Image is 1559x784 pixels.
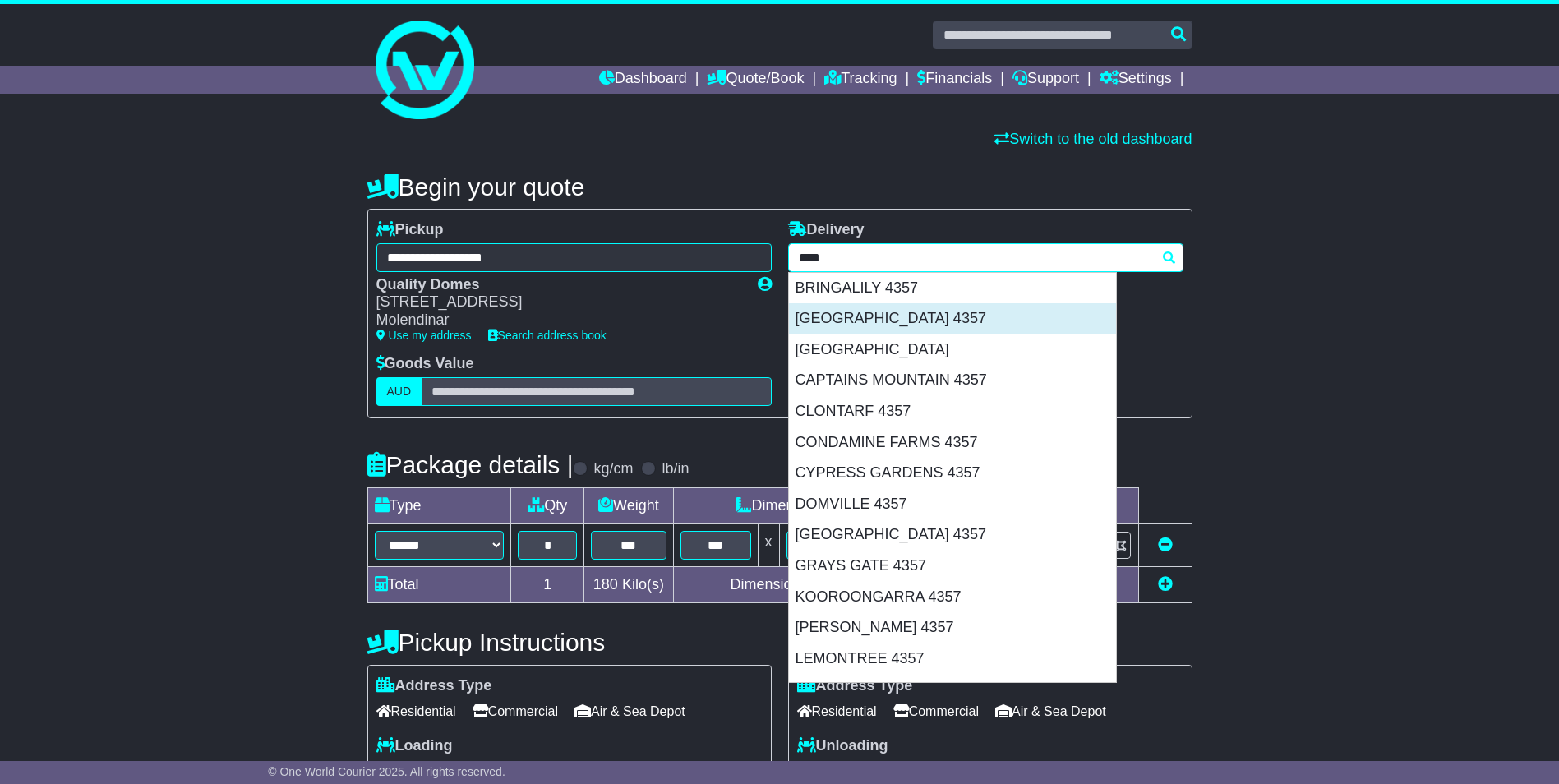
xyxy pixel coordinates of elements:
a: Remove this item [1158,537,1173,553]
div: Molendinar [376,311,741,330]
a: Dashboard [599,66,687,94]
a: Settings [1100,66,1172,94]
a: Financials [917,66,992,94]
div: GRAYS GATE 4357 [789,551,1116,582]
h4: Pickup Instructions [367,629,772,656]
span: Air & Sea Depot [574,699,685,724]
span: © One World Courier 2025. All rights reserved. [268,765,505,778]
span: Forklift [376,759,432,784]
td: Qty [511,487,584,523]
div: [GEOGRAPHIC_DATA] 4357 [789,303,1116,334]
td: x [758,523,779,566]
a: Search address book [488,329,607,342]
div: CLONTARF 4357 [789,396,1116,427]
label: kg/cm [593,460,633,478]
td: Dimensions in Centimetre(s) [673,566,970,602]
label: Unloading [797,737,888,755]
div: Quality Domes [376,276,741,294]
span: Commercial [893,699,979,724]
div: BRINGALILY 4357 [789,273,1116,304]
div: CONDAMINE FARMS 4357 [789,427,1116,459]
div: [GEOGRAPHIC_DATA] [789,334,1116,366]
span: 180 [593,576,618,593]
span: Air & Sea Depot [995,699,1106,724]
a: Tracking [824,66,897,94]
span: Residential [797,699,877,724]
td: Dimensions (L x W x H) [673,487,970,523]
div: [PERSON_NAME] 4357 [789,612,1116,643]
div: DOMVILLE 4357 [789,489,1116,520]
span: Residential [376,699,456,724]
label: Pickup [376,221,444,239]
h4: Begin your quote [367,173,1192,201]
label: AUD [376,377,422,406]
td: Weight [584,487,674,523]
label: lb/in [662,460,689,478]
label: Address Type [376,677,492,695]
label: Delivery [788,221,865,239]
a: Quote/Book [707,66,804,94]
label: Loading [376,737,453,755]
span: Forklift [797,759,853,784]
label: Goods Value [376,355,474,373]
td: Type [367,487,511,523]
span: Tail Lift [869,759,927,784]
td: Kilo(s) [584,566,674,602]
div: [STREET_ADDRESS] [376,293,741,311]
td: Total [367,566,511,602]
a: Support [1012,66,1079,94]
td: 1 [511,566,584,602]
label: Address Type [797,677,913,695]
div: LEMONTREE 4357 [789,643,1116,675]
a: Use my address [376,329,472,342]
div: KOOROONGARRA 4357 [789,582,1116,613]
div: CYPRESS GARDENS 4357 [789,458,1116,489]
h4: Package details | [367,451,574,478]
a: Add new item [1158,576,1173,593]
a: Switch to the old dashboard [994,131,1192,147]
span: Tail Lift [449,759,506,784]
span: Commercial [473,699,558,724]
div: CAPTAINS MOUNTAIN 4357 [789,365,1116,396]
div: MILLMERRAN 4357 [789,674,1116,705]
div: [GEOGRAPHIC_DATA] 4357 [789,519,1116,551]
